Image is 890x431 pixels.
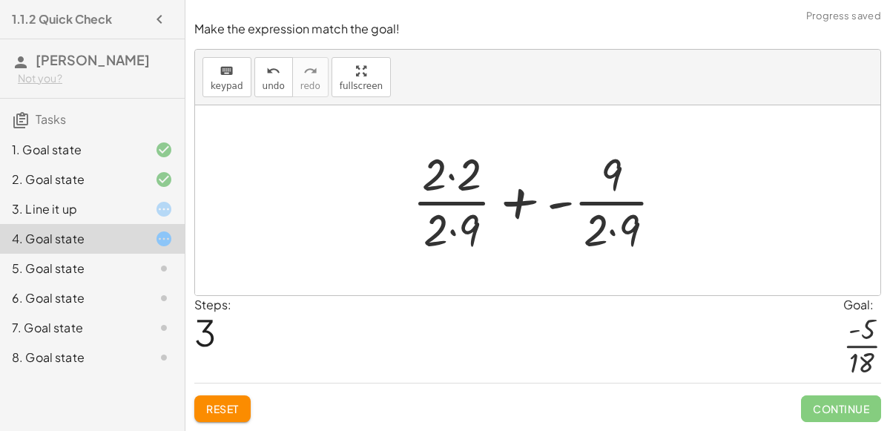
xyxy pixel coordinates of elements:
[12,10,112,28] h4: 1.1.2 Quick Check
[194,395,251,422] button: Reset
[12,141,131,159] div: 1. Goal state
[340,81,383,91] span: fullscreen
[12,319,131,337] div: 7. Goal state
[155,141,173,159] i: Task finished and correct.
[254,57,293,97] button: undoundo
[332,57,391,97] button: fullscreen
[806,9,881,24] span: Progress saved
[12,289,131,307] div: 6. Goal state
[155,230,173,248] i: Task started.
[194,309,216,355] span: 3
[155,260,173,277] i: Task not started.
[155,200,173,218] i: Task started.
[206,402,239,415] span: Reset
[843,296,881,314] div: Goal:
[263,81,285,91] span: undo
[194,297,231,312] label: Steps:
[155,319,173,337] i: Task not started.
[12,230,131,248] div: 4. Goal state
[300,81,320,91] span: redo
[36,111,66,127] span: Tasks
[211,81,243,91] span: keypad
[12,200,131,218] div: 3. Line it up
[12,349,131,366] div: 8. Goal state
[155,171,173,188] i: Task finished and correct.
[12,260,131,277] div: 5. Goal state
[36,51,150,68] span: [PERSON_NAME]
[202,57,251,97] button: keyboardkeypad
[303,62,317,80] i: redo
[266,62,280,80] i: undo
[12,171,131,188] div: 2. Goal state
[18,71,173,86] div: Not you?
[194,21,881,38] p: Make the expression match the goal!
[292,57,329,97] button: redoredo
[155,349,173,366] i: Task not started.
[220,62,234,80] i: keyboard
[155,289,173,307] i: Task not started.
